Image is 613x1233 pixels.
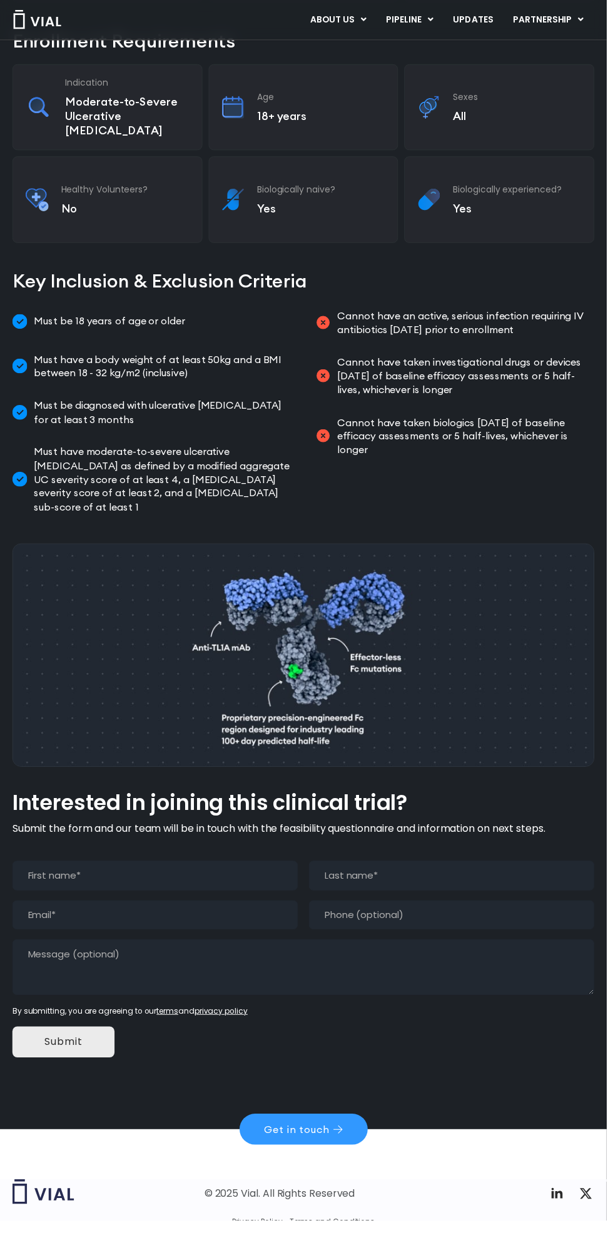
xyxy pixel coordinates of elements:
[196,1016,250,1027] a: privacy policy
[206,1199,358,1213] div: © 2025 Vial. All Rights Reserved
[260,186,389,197] h3: Biologically naive?
[31,402,294,431] span: Must be diagnosed with ulcerative [MEDICAL_DATA] for at least 3 months
[13,870,301,900] input: First name*
[13,1192,75,1217] img: Vial logo wih "Vial" spelled out
[62,186,191,197] h3: Healthy Volunteers?
[242,1126,372,1157] a: Get in touch
[338,359,600,401] span: Cannot have taken investigational drugs or devices [DATE] of baseline efficacy assessments or 5 h...
[260,204,389,218] p: Yes
[13,910,301,940] input: Email*
[303,9,380,31] a: ABOUT USMenu Toggle
[458,110,587,124] p: All
[312,870,600,900] input: Last name*
[66,96,191,139] p: Moderate-to-Severe Ulcerative [MEDICAL_DATA]
[338,312,600,341] span: Cannot have an active, serious infection requiring IV antibiotics [DATE] prior to enrollment
[13,28,600,55] h2: Enrollment Requirements
[31,356,294,384] span: Must have a body weight of at least 50kg and a BMI between 18 - 32 kg/m2 (inclusive)
[458,92,587,104] h3: Sexes
[458,204,587,218] p: Yes
[13,1037,116,1069] input: Submit
[13,800,600,824] h2: Interested in joining this clinical trial?
[380,9,447,31] a: PIPELINEMenu Toggle
[260,110,389,124] p: 18+ years
[13,10,63,29] img: Vial Logo
[158,1016,180,1027] a: terms
[13,271,600,297] h2: Key Inclusion & Exclusion Criteria
[260,92,389,104] h3: Age
[13,830,600,845] p: Submit the form and our team will be in touch with the feasibility questionnaire and information ...
[31,449,294,519] span: Must have moderate-to-severe ulcerative [MEDICAL_DATA] as defined by a modified aggregate UC seve...
[338,420,600,462] span: Cannot have taken biologics [DATE] of baseline efficacy assessments or 5 half-lives, whichever is...
[62,204,191,218] p: No
[509,9,600,31] a: PARTNERSHIPMenu Toggle
[13,1016,600,1027] div: By submitting, you are agreeing to our and
[448,9,508,31] a: UPDATES
[31,312,187,337] span: Must be 18 years of age or older
[458,186,587,197] h3: Biologically experienced?
[312,910,600,940] input: Phone (optional)
[267,1136,333,1146] span: Get in touch
[66,78,191,89] h3: Indication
